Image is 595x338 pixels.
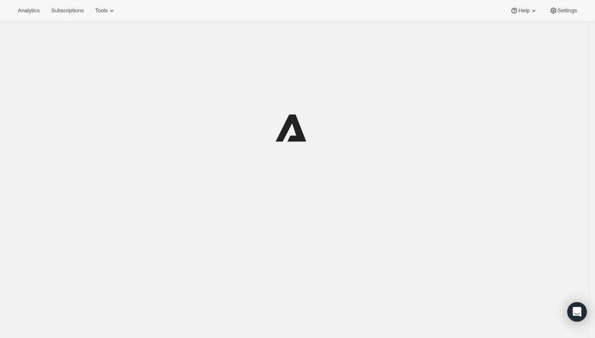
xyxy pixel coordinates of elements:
[505,5,542,16] button: Help
[13,5,44,16] button: Analytics
[95,7,108,14] span: Tools
[518,7,529,14] span: Help
[557,7,577,14] span: Settings
[567,302,587,322] div: Open Intercom Messenger
[51,7,84,14] span: Subscriptions
[18,7,40,14] span: Analytics
[46,5,88,16] button: Subscriptions
[90,5,121,16] button: Tools
[544,5,582,16] button: Settings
